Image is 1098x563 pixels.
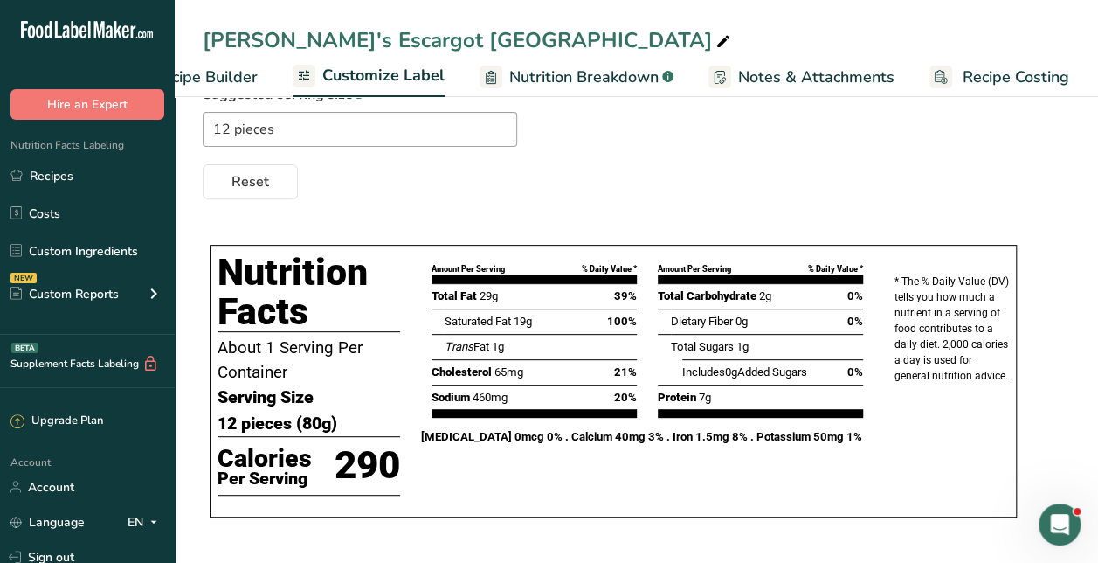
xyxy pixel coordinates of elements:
span: 20% [614,389,637,407]
span: 0% [847,288,863,305]
span: Dietary Fiber [671,315,733,328]
span: Total Sugars [671,340,734,353]
span: 39% [614,288,637,305]
span: Saturated Fat [444,315,510,328]
div: % Daily Value * [582,263,637,275]
h1: Nutrition Facts [218,253,400,332]
span: 7g [699,391,711,404]
span: Serving Size [218,385,314,411]
div: EN [128,511,164,532]
span: Notes & Attachments [738,66,894,89]
a: Customize Label [293,56,445,98]
span: 100% [607,313,637,330]
span: Includes Added Sugars [682,365,807,379]
span: 29g [480,289,498,302]
span: Reset [231,171,269,192]
p: About 1 Serving Per Container [218,336,400,385]
a: Nutrition Breakdown [480,58,673,97]
span: 2g [759,289,771,302]
span: 0g [735,315,748,328]
div: NEW [10,273,37,283]
span: Total Carbohydrate [658,289,756,302]
span: 0% [847,364,863,381]
span: Sodium [432,391,470,404]
div: Amount Per Serving [658,263,731,275]
div: Amount Per Serving [432,263,505,275]
span: Protein [658,391,696,404]
p: Calories [218,446,312,472]
i: Trans [444,340,473,353]
span: 1g [491,340,503,353]
div: Custom Reports [10,285,119,303]
a: Recipe Costing [929,58,1069,97]
a: Recipe Builder [120,58,258,97]
span: Total Fat [432,289,477,302]
div: % Daily Value * [808,263,863,275]
a: Notes & Attachments [708,58,894,97]
button: Hire an Expert [10,89,164,120]
span: 0g [725,365,737,379]
span: 0% [847,313,863,330]
p: Per Serving [218,472,312,486]
button: Reset [203,164,298,199]
span: 65mg [494,365,523,379]
span: 12 pieces (80g) [218,411,337,437]
div: BETA [11,343,38,353]
span: Cholesterol [432,365,492,379]
span: 460mg [473,391,508,404]
a: Language [10,507,85,538]
span: Nutrition Breakdown [509,66,659,89]
div: [PERSON_NAME]'s Escargot [GEOGRAPHIC_DATA] [203,24,734,56]
span: 19g [513,315,531,328]
p: * The % Daily Value (DV) tells you how much a nutrient in a serving of food contributes to a dail... [894,274,1009,385]
p: 290 [335,437,400,495]
p: [MEDICAL_DATA] 0mcg 0% . Calcium 40mg 3% . Iron 1.5mg 8% . Potassium 50mg 1% [421,428,874,446]
div: Upgrade Plan [10,413,103,430]
span: Recipe Costing [963,66,1069,89]
span: 21% [614,364,637,381]
span: 1g [736,340,749,353]
span: Fat [444,340,488,353]
span: Recipe Builder [153,66,258,89]
span: Customize Label [322,64,445,87]
iframe: Intercom live chat [1039,504,1081,546]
